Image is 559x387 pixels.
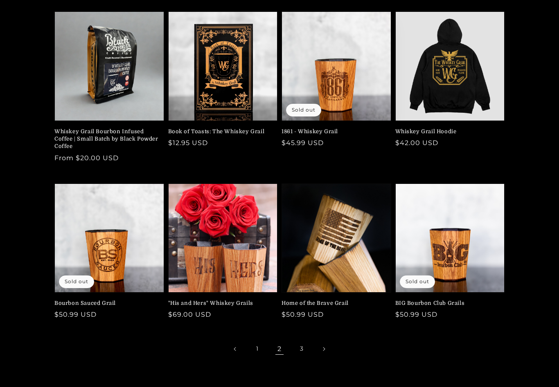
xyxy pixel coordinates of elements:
[248,340,266,358] a: Page 1
[168,128,273,136] a: Book of Toasts: The Whiskey Grail
[395,128,500,136] a: Whiskey Grail Hoodie
[315,340,333,358] a: Next page
[54,128,159,151] a: Whiskey Grail Bourbon Infused Coffee | Small Batch by Black Powder Coffee
[54,340,505,358] nav: Pagination
[293,340,311,358] a: Page 3
[168,300,273,307] a: "His and Hers" Whiskey Grails
[54,300,159,307] a: Bourbon Sauced Grail
[226,340,244,358] a: Previous page
[395,300,500,307] a: BIG Bourbon Club Grails
[282,128,386,136] a: 1861 - Whiskey Grail
[282,300,386,307] a: Home of the Brave Grail
[270,340,289,358] span: Page 2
